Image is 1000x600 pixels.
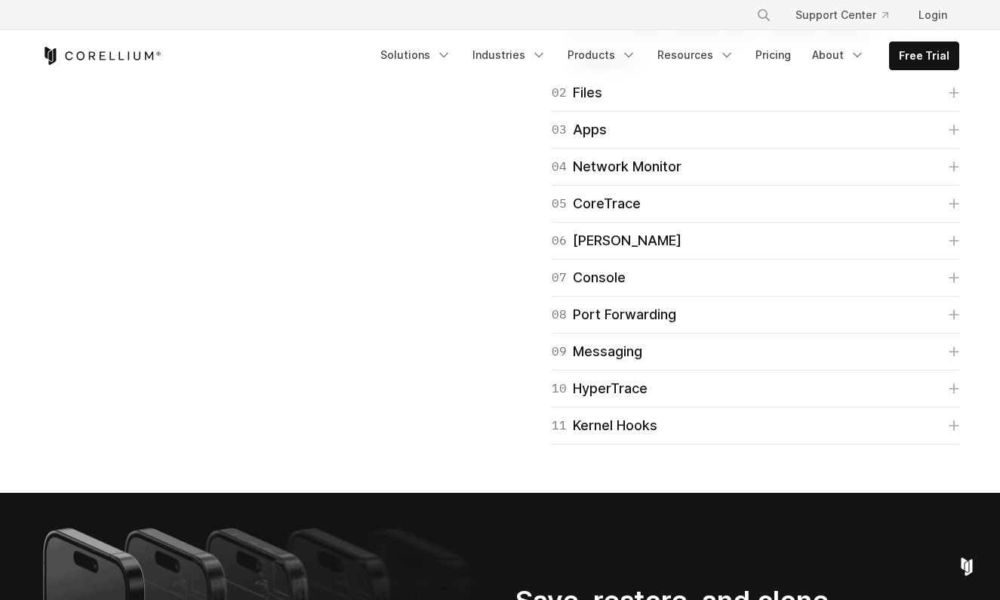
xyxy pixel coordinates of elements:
[552,304,567,325] span: 08
[552,193,641,214] div: CoreTrace
[552,267,959,288] a: 07Console
[552,156,959,177] a: 04Network Monitor
[463,42,555,69] a: Industries
[552,304,676,325] div: Port Forwarding
[552,156,567,177] span: 04
[552,193,959,214] a: 05CoreTrace
[552,415,657,436] div: Kernel Hooks
[552,119,959,140] a: 03Apps
[746,42,800,69] a: Pricing
[552,82,602,103] div: Files
[552,119,567,140] span: 03
[558,42,645,69] a: Products
[552,304,959,325] a: 08Port Forwarding
[552,415,567,436] span: 11
[949,549,985,585] div: Open Intercom Messenger
[803,42,874,69] a: About
[783,2,900,29] a: Support Center
[552,267,626,288] div: Console
[552,378,567,399] span: 10
[552,341,567,362] span: 09
[552,230,567,251] span: 06
[552,193,567,214] span: 05
[371,42,959,70] div: Navigation Menu
[890,42,958,69] a: Free Trial
[738,2,959,29] div: Navigation Menu
[371,42,460,69] a: Solutions
[552,230,959,251] a: 06[PERSON_NAME]
[552,341,642,362] div: Messaging
[552,378,959,399] a: 10HyperTrace
[552,82,959,103] a: 02Files
[552,119,607,140] div: Apps
[552,82,567,103] span: 02
[648,42,743,69] a: Resources
[750,2,777,29] button: Search
[906,2,959,29] a: Login
[552,378,648,399] div: HyperTrace
[552,415,959,436] a: 11Kernel Hooks
[552,230,682,251] div: [PERSON_NAME]
[552,156,682,177] div: Network Monitor
[552,341,959,362] a: 09Messaging
[552,267,567,288] span: 07
[42,47,162,65] a: Corellium Home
